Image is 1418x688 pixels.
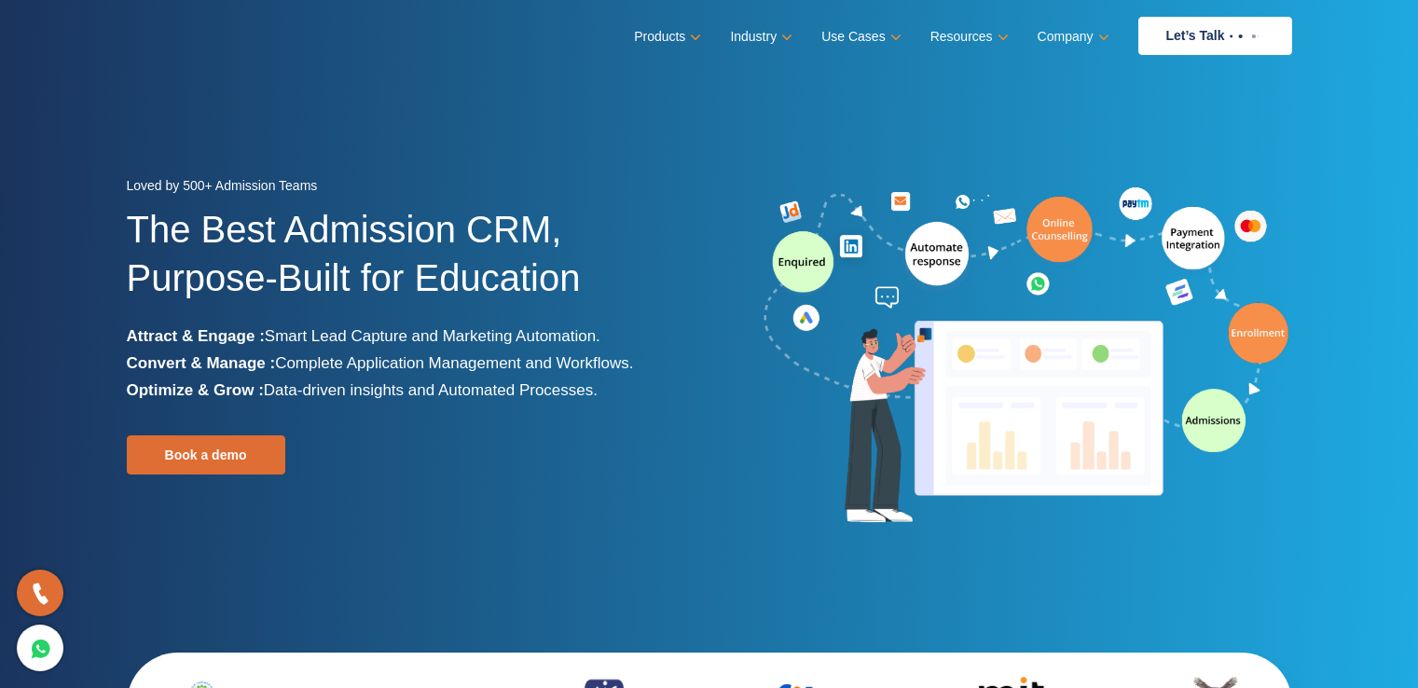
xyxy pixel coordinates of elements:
a: Industry [730,23,789,50]
a: Products [634,23,697,50]
span: Smart Lead Capture and Marketing Automation. [265,327,600,345]
a: Company [1038,23,1106,50]
b: Convert & Manage : [127,354,276,372]
a: Resources [930,23,1005,50]
b: Optimize & Grow : [127,381,264,399]
div: Loved by 500+ Admission Teams [127,172,695,205]
a: Book a demo [127,435,285,475]
b: Attract & Engage : [127,327,265,345]
img: admission-software-home-page-header [761,183,1292,530]
span: Data-driven insights and Automated Processes. [264,381,598,399]
span: Complete Application Management and Workflows. [275,354,633,372]
a: Use Cases [821,23,897,50]
a: Let’s Talk [1138,17,1292,55]
h1: The Best Admission CRM, Purpose-Built for Education [127,205,695,323]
